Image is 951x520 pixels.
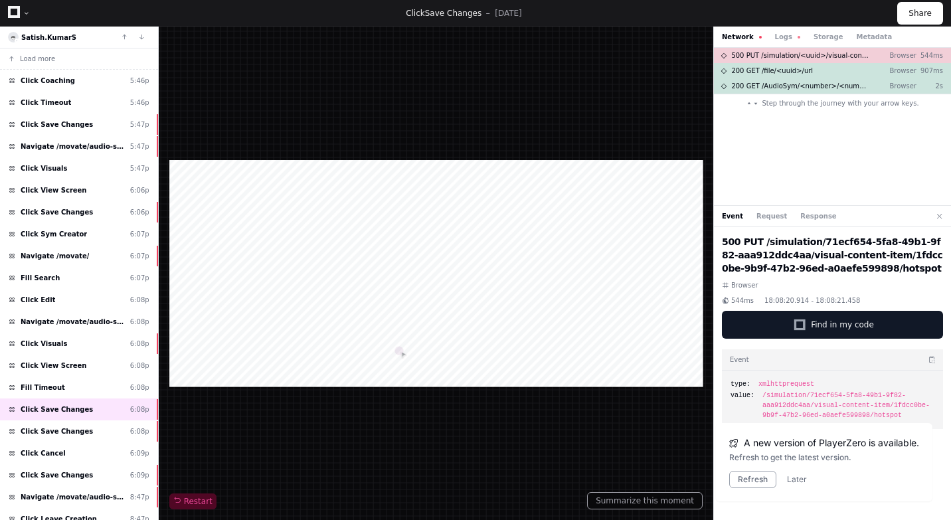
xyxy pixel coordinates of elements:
[787,474,807,485] button: Later
[130,229,149,239] div: 6:07p
[130,185,149,195] div: 6:06p
[731,296,754,305] span: 544ms
[21,492,125,502] span: Navigate /movate/audio-simulation/*/create-sym
[762,390,934,420] span: /simulation/71ecf654-5fa8-49b1-9f82-aaa912ddc4aa/visual-content-item/1fdcc0be-9b9f-47b2-96ed-a0ae...
[21,317,125,327] span: Navigate /movate/audio-simulation/*/create-sym
[21,185,87,195] span: Click View Screen
[762,98,918,108] span: Step through the journey with your arrow keys.
[173,496,213,507] span: Restart
[406,9,425,18] span: Click
[21,207,93,217] span: Click Save Changes
[21,120,93,130] span: Click Save Changes
[775,32,800,42] button: Logs
[130,120,149,130] div: 5:47p
[130,141,149,151] div: 5:47p
[20,54,55,64] span: Load more
[130,98,149,108] div: 5:46p
[130,163,149,173] div: 5:47p
[744,436,919,450] span: A new version of PlayerZero is available.
[916,50,943,60] p: 544ms
[731,81,869,91] span: 200 GET /AudioSym/<number>/<number>/<number>/<uuid>.MP3
[425,9,481,18] span: Save Changes
[21,98,71,108] span: Click Timeout
[731,390,754,400] span: value:
[587,492,703,509] button: Summarize this moment
[130,361,149,371] div: 6:08p
[130,383,149,392] div: 6:08p
[21,229,87,239] span: Click Sym Creator
[722,211,743,221] button: Event
[130,426,149,436] div: 6:08p
[21,34,76,41] a: Satish.KumarS
[722,235,943,275] h2: 500 PUT /simulation/71ecf654-5fa8-49b1-9f82-aaa912ddc4aa/visual-content-item/1fdcc0be-9b9f-47b2-9...
[130,492,149,502] div: 8:47p
[130,251,149,261] div: 6:07p
[130,448,149,458] div: 6:09p
[21,404,93,414] span: Click Save Changes
[21,273,60,283] span: Fill Search
[130,207,149,217] div: 6:06p
[130,317,149,327] div: 6:08p
[814,32,843,42] button: Storage
[729,452,919,463] div: Refresh to get the latest version.
[130,76,149,86] div: 5:46p
[21,339,67,349] span: Click Visuals
[130,470,149,480] div: 6:09p
[731,66,813,76] span: 200 GET /file/<uuid>/url
[9,33,18,42] img: 9.svg
[21,470,93,480] span: Click Save Changes
[495,8,522,19] p: [DATE]
[856,32,892,42] button: Metadata
[879,50,916,60] p: Browser
[897,2,943,25] button: Share
[21,426,93,436] span: Click Save Changes
[879,81,916,91] p: Browser
[130,295,149,305] div: 6:08p
[21,251,89,261] span: Navigate /movate/
[21,163,67,173] span: Click Visuals
[21,295,55,305] span: Click Edit
[130,273,149,283] div: 6:07p
[21,76,75,86] span: Click Coaching
[879,66,916,76] p: Browser
[916,66,943,76] p: 907ms
[130,339,149,349] div: 6:08p
[764,296,860,305] span: 18:08:20.914 - 18:08:21.458
[729,471,776,488] button: Refresh
[169,493,216,509] button: Restart
[21,383,65,392] span: Fill Timeout
[758,379,814,389] span: xmlhttprequest
[800,211,836,221] button: Response
[130,404,149,414] div: 6:08p
[722,32,762,42] button: Network
[21,141,125,151] span: Navigate /movate/audio-simulation/*/create-sym
[722,311,943,339] button: Find in my code
[21,448,66,458] span: Click Cancel
[730,355,749,365] h3: Event
[811,319,874,330] span: Find in my code
[916,81,943,91] p: 2s
[731,280,758,290] span: Browser
[756,211,787,221] button: Request
[731,379,750,389] span: type:
[21,361,87,371] span: Click View Screen
[731,50,869,60] span: 500 PUT /simulation/<uuid>/visual-content-item/<uuid>/hotspot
